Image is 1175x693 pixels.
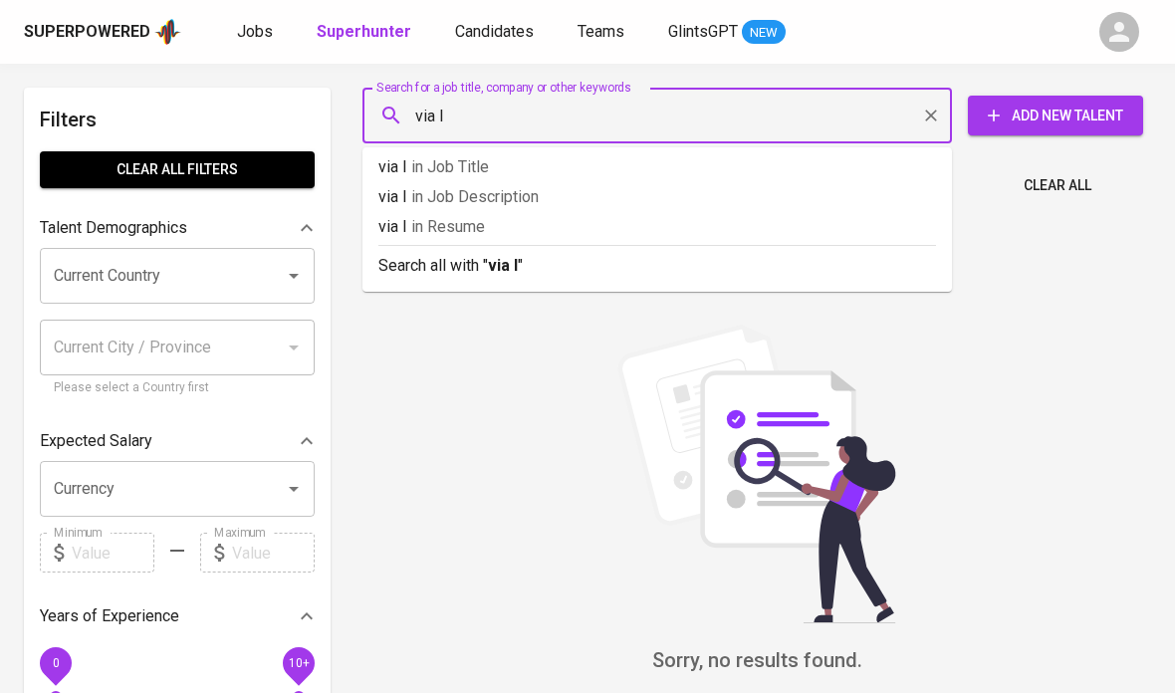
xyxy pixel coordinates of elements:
button: Clear [917,102,945,129]
a: GlintsGPT NEW [668,20,786,45]
span: 0 [52,656,59,670]
a: Superhunter [317,20,415,45]
div: Talent Demographics [40,208,315,248]
h6: Sorry, no results found. [362,644,1151,676]
input: Value [72,533,154,573]
b: Superhunter [317,22,411,41]
span: Jobs [237,22,273,41]
span: GlintsGPT [668,22,738,41]
p: via I [378,185,936,209]
p: via I [378,155,936,179]
button: Clear All filters [40,151,315,188]
span: 10+ [288,656,309,670]
p: Years of Experience [40,604,179,628]
span: in Resume [411,217,485,236]
div: Superpowered [24,21,150,44]
button: Clear All [1016,167,1099,204]
h6: Filters [40,104,315,135]
p: Expected Salary [40,429,152,453]
b: via I [488,256,518,275]
button: Add New Talent [968,96,1143,135]
span: in Job Description [411,187,539,206]
p: Please select a Country first [54,378,301,398]
span: in Job Title [411,157,489,176]
span: NEW [742,23,786,43]
button: Open [280,475,308,503]
a: Teams [578,20,628,45]
button: Open [280,262,308,290]
div: Years of Experience [40,596,315,636]
span: Clear All filters [56,157,299,182]
a: Jobs [237,20,277,45]
div: Expected Salary [40,421,315,461]
span: Add New Talent [984,104,1127,128]
input: Value [232,533,315,573]
a: Candidates [455,20,538,45]
img: app logo [154,17,181,47]
span: Candidates [455,22,534,41]
a: Superpoweredapp logo [24,17,181,47]
span: Clear All [1024,173,1091,198]
p: Talent Demographics [40,216,187,240]
span: Teams [578,22,624,41]
p: via I [378,215,936,239]
img: file_searching.svg [607,325,906,623]
p: Search all with " " [378,254,936,278]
